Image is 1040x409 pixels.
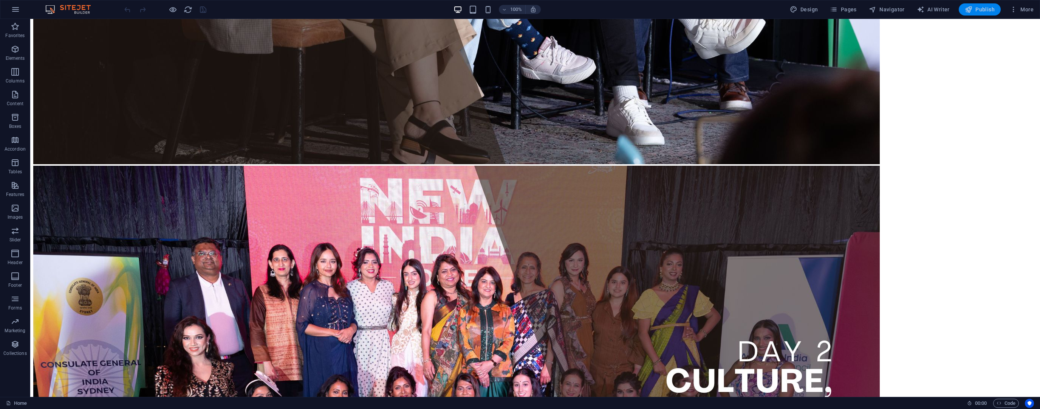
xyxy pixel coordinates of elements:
[869,6,905,13] span: Navigator
[917,6,950,13] span: AI Writer
[790,6,818,13] span: Design
[866,3,908,16] button: Navigator
[997,399,1015,408] span: Code
[8,282,22,288] p: Footer
[1025,399,1034,408] button: Usercentrics
[499,5,526,14] button: 100%
[1007,3,1037,16] button: More
[993,399,1019,408] button: Code
[184,5,192,14] i: Reload page
[3,350,26,356] p: Collections
[530,6,537,13] i: On resize automatically adjust zoom level to fit chosen device.
[6,191,24,198] p: Features
[5,146,26,152] p: Accordion
[787,3,821,16] button: Design
[8,260,23,266] p: Header
[914,3,953,16] button: AI Writer
[827,3,859,16] button: Pages
[6,78,25,84] p: Columns
[6,399,27,408] a: Click to cancel selection. Double-click to open Pages
[8,305,22,311] p: Forms
[168,5,177,14] button: Click here to leave preview mode and continue editing
[8,169,22,175] p: Tables
[5,328,25,334] p: Marketing
[7,101,23,107] p: Content
[9,237,21,243] p: Slider
[43,5,100,14] img: Editor Logo
[1010,6,1034,13] span: More
[975,399,987,408] span: 00 00
[967,399,987,408] h6: Session time
[830,6,856,13] span: Pages
[8,214,23,220] p: Images
[5,33,25,39] p: Favorites
[6,55,25,61] p: Elements
[787,3,821,16] div: Design (Ctrl+Alt+Y)
[980,400,981,406] span: :
[9,123,22,129] p: Boxes
[510,5,522,14] h6: 100%
[965,6,995,13] span: Publish
[959,3,1001,16] button: Publish
[183,5,192,14] button: reload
